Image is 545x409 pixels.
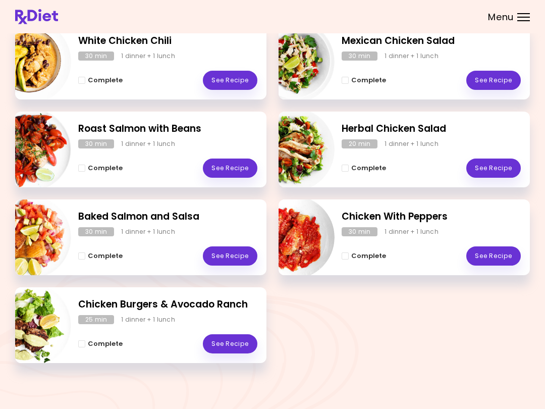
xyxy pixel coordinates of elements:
[78,227,114,236] div: 30 min
[78,338,123,350] button: Complete - Chicken Burgers & Avocado Ranch
[466,71,521,90] a: See Recipe - Mexican Chicken Salad
[78,122,257,136] h2: Roast Salmon with Beans
[203,159,257,178] a: See Recipe - Roast Salmon with Beans
[78,315,114,324] div: 25 min
[351,76,386,84] span: Complete
[342,162,386,174] button: Complete - Herbal Chicken Salad
[15,9,58,24] img: RxDiet
[203,246,257,266] a: See Recipe - Baked Salmon and Salsa
[78,210,257,224] h2: Baked Salmon and Salsa
[203,334,257,353] a: See Recipe - Chicken Burgers & Avocado Ranch
[342,227,377,236] div: 30 min
[121,227,175,236] div: 1 dinner + 1 lunch
[342,122,521,136] h2: Herbal Chicken Salad
[78,34,257,48] h2: White Chicken Chili
[385,227,439,236] div: 1 dinner + 1 lunch
[488,13,514,22] span: Menu
[88,252,123,260] span: Complete
[78,297,257,312] h2: Chicken Burgers & Avocado Ranch
[342,74,386,86] button: Complete - Mexican Chicken Salad
[88,76,123,84] span: Complete
[385,139,439,148] div: 1 dinner + 1 lunch
[351,164,386,172] span: Complete
[88,340,123,348] span: Complete
[78,52,114,61] div: 30 min
[251,20,335,104] img: Info - Mexican Chicken Salad
[385,52,439,61] div: 1 dinner + 1 lunch
[251,108,335,191] img: Info - Herbal Chicken Salad
[121,139,175,148] div: 1 dinner + 1 lunch
[342,52,377,61] div: 30 min
[342,139,377,148] div: 20 min
[203,71,257,90] a: See Recipe - White Chicken Chili
[121,52,175,61] div: 1 dinner + 1 lunch
[78,139,114,148] div: 30 min
[342,250,386,262] button: Complete - Chicken With Peppers
[466,246,521,266] a: See Recipe - Chicken With Peppers
[466,159,521,178] a: See Recipe - Herbal Chicken Salad
[342,210,521,224] h2: Chicken With Peppers
[78,162,123,174] button: Complete - Roast Salmon with Beans
[121,315,175,324] div: 1 dinner + 1 lunch
[351,252,386,260] span: Complete
[78,74,123,86] button: Complete - White Chicken Chili
[342,34,521,48] h2: Mexican Chicken Salad
[88,164,123,172] span: Complete
[251,195,335,279] img: Info - Chicken With Peppers
[78,250,123,262] button: Complete - Baked Salmon and Salsa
